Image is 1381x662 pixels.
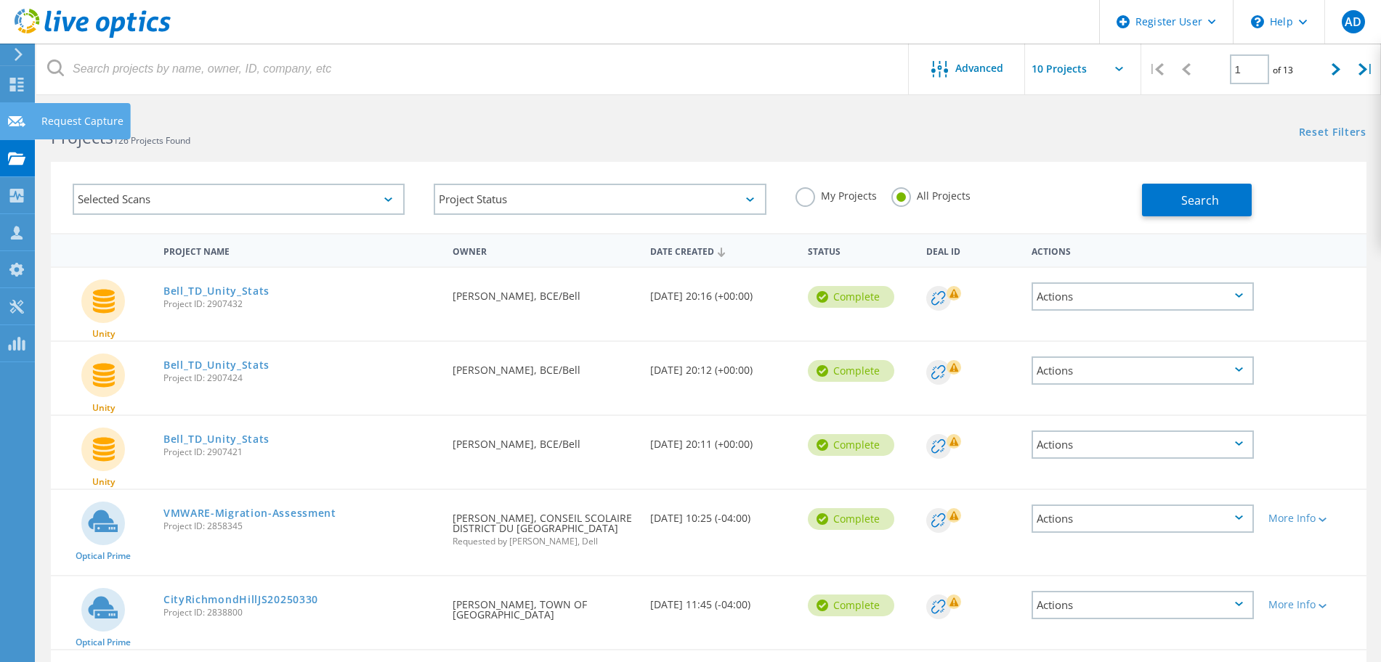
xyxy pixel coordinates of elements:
div: Project Status [434,184,766,215]
svg: \n [1251,15,1264,28]
div: | [1141,44,1171,95]
div: Actions [1032,504,1254,533]
a: Bell_TD_Unity_Stats [163,286,270,296]
div: [PERSON_NAME], BCE/Bell [445,342,643,390]
div: Actions [1032,356,1254,385]
div: [DATE] 11:45 (-04:00) [643,576,801,624]
div: Complete [808,508,894,530]
div: [PERSON_NAME], TOWN OF [GEOGRAPHIC_DATA] [445,576,643,634]
span: Project ID: 2907424 [163,374,438,383]
div: Owner [445,237,643,263]
div: Status [801,237,919,263]
div: [DATE] 20:12 (+00:00) [643,342,801,390]
span: Unity [92,478,115,486]
span: AD [1345,16,1361,28]
div: [DATE] 20:16 (+00:00) [643,268,801,316]
span: of 13 [1273,64,1293,76]
div: [PERSON_NAME], BCE/Bell [445,268,643,316]
span: Project ID: 2907432 [163,300,438,308]
a: Bell_TD_Unity_Stats [163,434,270,444]
div: Request Capture [41,116,123,126]
span: Project ID: 2907421 [163,448,438,457]
span: Unity [92,404,115,412]
div: [DATE] 10:25 (-04:00) [643,490,801,538]
button: Search [1142,184,1252,216]
div: Complete [808,360,894,382]
label: All Projects [891,187,971,201]
div: Actions [1032,282,1254,311]
div: Date Created [643,237,801,264]
div: Complete [808,286,894,308]
span: 126 Projects Found [113,134,190,147]
div: Actions [1032,430,1254,459]
label: My Projects [795,187,877,201]
a: VMWARE-Migration-Assessment [163,508,336,518]
span: Requested by [PERSON_NAME], Dell [453,537,636,546]
div: More Info [1268,600,1359,610]
div: [DATE] 20:11 (+00:00) [643,416,801,464]
div: More Info [1268,513,1359,523]
div: [PERSON_NAME], CONSEIL SCOLAIRE DISTRICT DU [GEOGRAPHIC_DATA] [445,490,643,560]
div: | [1351,44,1381,95]
span: Unity [92,330,115,338]
span: Optical Prime [76,638,131,647]
a: Live Optics Dashboard [15,30,171,41]
div: Complete [808,434,894,456]
span: Project ID: 2838800 [163,608,438,617]
div: Selected Scans [73,184,405,215]
input: Search projects by name, owner, ID, company, etc [36,44,910,94]
span: Optical Prime [76,552,131,560]
div: Deal Id [919,237,1024,263]
a: CityRichmondHillJS20250330 [163,594,318,605]
a: Reset Filters [1299,127,1366,139]
a: Bell_TD_Unity_Stats [163,360,270,370]
span: Advanced [955,63,1003,73]
div: Complete [808,594,894,616]
div: Actions [1024,237,1261,263]
div: Actions [1032,591,1254,619]
div: [PERSON_NAME], BCE/Bell [445,416,643,464]
span: Search [1181,192,1219,208]
span: Project ID: 2858345 [163,522,438,531]
div: Project Name [156,237,445,263]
